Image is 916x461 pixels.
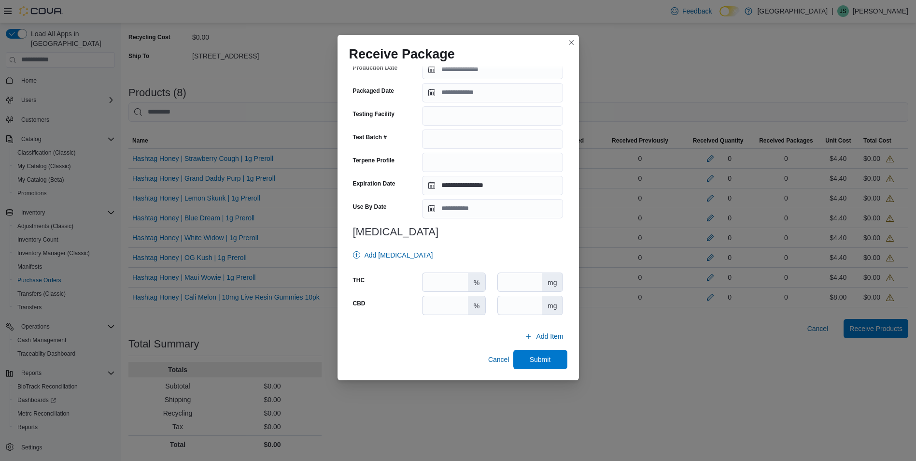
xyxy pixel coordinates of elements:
[349,46,455,62] h1: Receive Package
[422,199,563,218] input: Press the down key to open a popover containing a calendar.
[488,355,509,364] span: Cancel
[468,296,485,315] div: %
[530,355,551,364] span: Submit
[353,226,564,238] h3: [MEDICAL_DATA]
[353,276,365,284] label: THC
[353,64,398,72] label: Production Date
[422,83,563,102] input: Press the down key to open a popover containing a calendar.
[513,350,567,369] button: Submit
[484,350,513,369] button: Cancel
[353,133,387,141] label: Test Batch #
[353,110,395,118] label: Testing Facility
[353,157,395,164] label: Terpene Profile
[521,327,567,346] button: Add Item
[565,37,577,48] button: Closes this modal window
[468,273,485,291] div: %
[422,176,563,195] input: Press the down key to open a popover containing a calendar.
[349,245,437,265] button: Add [MEDICAL_DATA]
[353,180,395,187] label: Expiration Date
[422,60,563,79] input: Press the down key to open a popover containing a calendar.
[353,87,394,95] label: Packaged Date
[536,331,563,341] span: Add Item
[353,300,366,307] label: CBD
[365,250,433,260] span: Add [MEDICAL_DATA]
[353,203,387,211] label: Use By Date
[542,296,563,315] div: mg
[542,273,563,291] div: mg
